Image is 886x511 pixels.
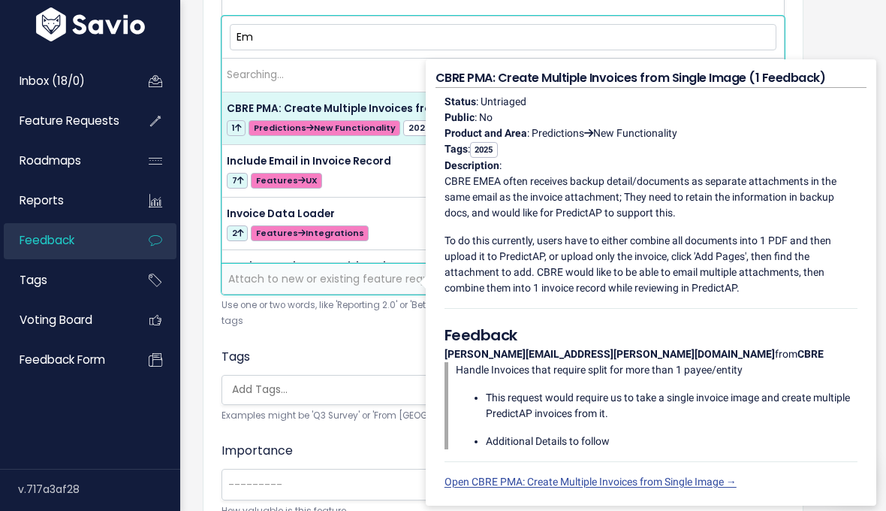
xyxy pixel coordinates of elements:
[4,104,125,138] a: Feature Requests
[20,352,105,367] span: Feedback form
[227,207,335,221] span: Invoice Data Loader
[486,390,857,422] p: This request would require us to take a single invoice image and create multiple PredictAP invoic...
[20,113,119,129] span: Feature Requests
[20,192,64,208] span: Reports
[227,225,248,241] span: 2
[445,127,527,139] strong: Product and Area
[226,382,788,398] input: Add Tags...
[251,173,322,189] span: Features UX
[227,154,391,168] span: Include Email in Invoice Record
[221,298,785,330] small: Use one or two words, like 'Reporting 2.0' or 'Better Auth'. Include 'tags:tag1,tag2' at the end ...
[20,312,92,328] span: Voting Board
[18,470,180,509] div: v.717a3af28
[4,263,125,298] a: Tags
[251,225,369,241] span: Features Integrations
[456,362,857,378] p: Handle Invoices that require split for more than 1 payee/entity
[445,348,775,360] strong: [PERSON_NAME][EMAIL_ADDRESS][PERSON_NAME][DOMAIN_NAME]
[227,173,248,189] span: 7
[20,73,85,89] span: Inbox (18/0)
[435,88,866,496] div: : Untriaged : No : Predictions New Functionality : : from
[20,232,74,248] span: Feedback
[445,233,857,296] p: To do this currently, users have to either combine all documents into 1 PDF and then upload it to...
[4,144,125,178] a: Roadmaps
[445,143,468,155] strong: Tags
[227,68,284,82] span: Searching…
[228,477,282,492] span: ---------
[445,111,475,123] strong: Public
[227,101,514,116] span: CBRE PMA: Create Multiple Invoices from Single Image
[4,303,125,337] a: Voting Board
[470,142,498,158] span: 2025
[4,183,125,218] a: Reports
[221,408,785,424] small: Examples might be 'Q3 Survey' or 'From [GEOGRAPHIC_DATA]'
[227,259,568,274] span: Invoice Routing For Multi-Environment Customers (Traffic Cop)
[4,223,125,258] a: Feedback
[227,120,246,136] span: 1
[445,324,857,346] h5: Feedback
[221,442,293,460] label: Importance
[445,95,476,107] strong: Status
[435,69,866,88] h4: CBRE PMA: Create Multiple Invoices from Single Image (1 Feedback)
[445,476,737,488] a: Open CBRE PMA: Create Multiple Invoices from Single Image →
[4,64,125,98] a: Inbox (18/0)
[4,343,125,377] a: Feedback form
[20,272,47,288] span: Tags
[797,348,824,360] strong: CBRE
[32,8,149,41] img: logo-white.9d6f32f41409.svg
[403,120,435,136] span: 2025
[249,120,400,136] span: Predictions New Functionality
[445,159,499,171] strong: Description
[221,348,250,366] label: Tags
[486,434,857,449] p: Additional Details to follow
[445,174,857,221] p: CBRE EMEA often receives backup detail/documents as separate attachments in the same email as the...
[228,271,453,286] span: Attach to new or existing feature request...
[20,153,81,168] span: Roadmaps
